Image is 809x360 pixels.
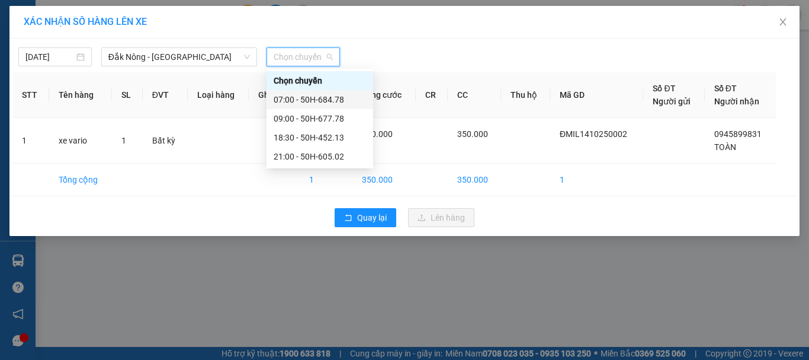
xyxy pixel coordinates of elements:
span: XÁC NHẬN SỐ HÀNG LÊN XE [24,16,147,27]
td: 350.000 [448,164,501,196]
span: Đắk Nông - Sài Gòn [108,48,250,66]
input: 15/10/2025 [25,50,74,63]
span: Chọn chuyến [274,48,333,66]
button: uploadLên hàng [408,208,474,227]
td: 1 [550,164,643,196]
th: Loại hàng [188,72,248,118]
td: 1 [300,164,352,196]
th: ĐVT [143,72,188,118]
span: 350.000 [362,129,393,139]
div: 07:00 - 50H-684.78 [274,93,366,106]
th: Tổng cước [352,72,416,118]
td: 1 [12,118,49,164]
span: TOÀN [714,142,736,152]
td: Tổng cộng [49,164,112,196]
div: 09:00 - 50H-677.78 [274,112,366,125]
td: 350.000 [352,164,416,196]
div: Chọn chuyến [267,71,373,90]
th: Mã GD [550,72,643,118]
span: 1 [121,136,126,145]
td: Bất kỳ [143,118,188,164]
div: 18:30 - 50H-452.13 [274,131,366,144]
span: Số ĐT [714,84,737,93]
span: down [243,53,251,60]
button: rollbackQuay lại [335,208,396,227]
th: STT [12,72,49,118]
th: Ghi chú [249,72,300,118]
th: Tên hàng [49,72,112,118]
span: Quay lại [357,211,387,224]
th: CR [416,72,448,118]
button: Close [766,6,800,39]
td: xe vario [49,118,112,164]
div: Chọn chuyến [274,74,366,87]
span: ĐMIL1410250002 [560,129,627,139]
th: SL [112,72,143,118]
div: 21:00 - 50H-605.02 [274,150,366,163]
span: 0945899831 [714,129,762,139]
span: Số ĐT [653,84,675,93]
span: Người nhận [714,97,759,106]
span: rollback [344,214,352,223]
span: close [778,17,788,27]
th: Thu hộ [501,72,550,118]
span: Người gửi [653,97,691,106]
th: CC [448,72,501,118]
span: 350.000 [457,129,488,139]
